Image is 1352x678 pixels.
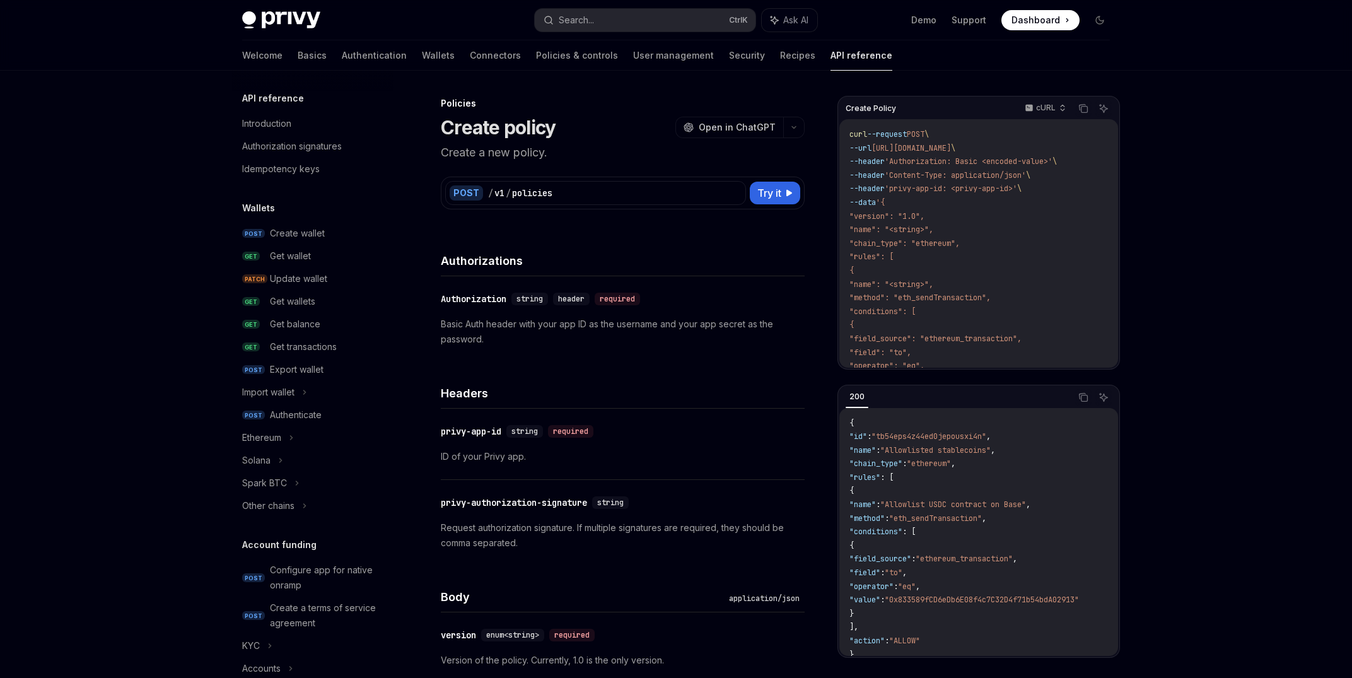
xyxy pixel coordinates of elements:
[849,334,1022,344] span: "field_source": "ethereum_transaction",
[242,297,260,307] span: GET
[441,293,506,305] div: Authorization
[902,527,916,537] span: : [
[894,582,898,592] span: :
[876,500,880,510] span: :
[699,121,776,134] span: Open in ChatGPT
[951,143,955,153] span: \
[849,568,880,578] span: "field"
[232,404,393,426] a: POSTAuthenticate
[232,336,393,358] a: GETGet transactions
[441,588,724,605] h4: Body
[342,40,407,71] a: Authentication
[880,472,894,482] span: : [
[242,320,260,329] span: GET
[511,426,538,436] span: string
[242,139,342,154] div: Authorization signatures
[242,201,275,216] h5: Wallets
[242,229,265,238] span: POST
[902,459,907,469] span: :
[849,486,854,496] span: {
[911,14,936,26] a: Demo
[867,129,907,139] span: --request
[232,135,393,158] a: Authorization signatures
[924,129,929,139] span: \
[849,320,854,330] span: {
[549,629,595,641] div: required
[1018,98,1071,119] button: cURL
[849,622,858,632] span: ],
[242,385,294,400] div: Import wallet
[270,600,386,631] div: Create a terms of service agreement
[880,568,885,578] span: :
[849,307,916,317] span: "conditions": [
[232,112,393,135] a: Introduction
[1026,170,1030,180] span: \
[986,431,991,441] span: ,
[595,293,640,305] div: required
[885,184,1017,194] span: 'privy-app-id: <privy-app-id>'
[849,252,894,262] span: "rules": [
[1090,10,1110,30] button: Toggle dark mode
[729,15,748,25] span: Ctrl K
[849,472,880,482] span: "rules"
[951,459,955,469] span: ,
[675,117,783,138] button: Open in ChatGPT
[849,609,854,619] span: }
[849,156,885,167] span: --header
[880,500,1026,510] span: "Allowlist USDC contract on Base"
[441,653,805,668] p: Version of the policy. Currently, 1.0 is the only version.
[849,554,911,564] span: "field_source"
[885,170,1026,180] span: 'Content-Type: application/json'
[298,40,327,71] a: Basics
[1075,389,1092,406] button: Copy the contents from the code block
[849,513,885,523] span: "method"
[270,271,327,286] div: Update wallet
[441,425,501,438] div: privy-app-id
[849,238,960,248] span: "chain_type": "ethereum",
[232,559,393,597] a: POSTConfigure app for native onramp
[757,185,781,201] span: Try it
[488,187,493,199] div: /
[876,445,880,455] span: :
[898,582,916,592] span: "eq"
[512,187,552,199] div: policies
[849,459,902,469] span: "chain_type"
[724,592,805,605] div: application/json
[849,197,876,207] span: --data
[871,431,986,441] span: "tb54eps4z44ed0jepousxi4n"
[889,636,920,646] span: "ALLOW"
[1011,14,1060,26] span: Dashboard
[880,595,885,605] span: :
[242,91,304,106] h5: API reference
[242,116,291,131] div: Introduction
[876,197,885,207] span: '{
[762,9,817,32] button: Ask AI
[470,40,521,71] a: Connectors
[952,14,986,26] a: Support
[916,554,1013,564] span: "ethereum_transaction"
[871,143,951,153] span: [URL][DOMAIN_NAME]
[885,513,889,523] span: :
[242,573,265,583] span: POST
[516,294,543,304] span: string
[1013,554,1017,564] span: ,
[441,144,805,161] p: Create a new policy.
[849,266,854,276] span: {
[232,358,393,381] a: POSTExport wallet
[849,431,867,441] span: "id"
[441,252,805,269] h4: Authorizations
[242,161,320,177] div: Idempotency keys
[1026,500,1030,510] span: ,
[849,541,854,551] span: {
[780,40,815,71] a: Recipes
[548,425,593,438] div: required
[441,629,476,641] div: version
[422,40,455,71] a: Wallets
[494,187,504,199] div: v1
[270,248,311,264] div: Get wallet
[232,158,393,180] a: Idempotency keys
[885,636,889,646] span: :
[242,411,265,420] span: POST
[450,185,483,201] div: POST
[907,459,951,469] span: "ethereum"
